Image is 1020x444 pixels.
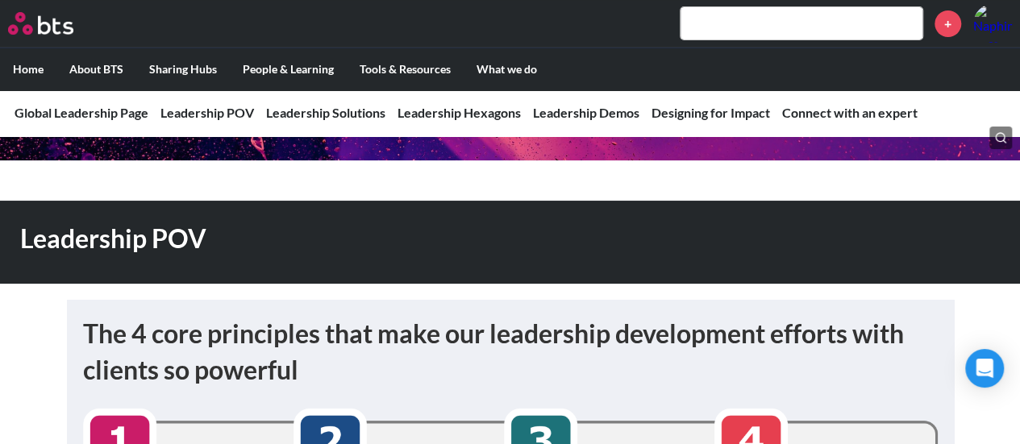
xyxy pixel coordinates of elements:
label: What we do [464,48,550,90]
div: Open Intercom Messenger [965,349,1004,388]
a: Go home [8,12,103,35]
label: Sharing Hubs [136,48,230,90]
a: Leadership POV [160,105,254,120]
a: Connect with an expert [782,105,918,120]
img: Naphinya Rassamitat [973,4,1012,43]
h1: Leadership POV [20,221,706,257]
img: BTS Logo [8,12,73,35]
a: + [935,10,961,37]
a: Leadership Solutions [266,105,385,120]
label: People & Learning [230,48,347,90]
a: Profile [973,4,1012,43]
a: Designing for Impact [652,105,770,120]
label: About BTS [56,48,136,90]
a: Leadership Hexagons [398,105,521,120]
a: Leadership Demos [533,105,639,120]
h1: The 4 core principles that make our leadership development efforts with clients so powerful [83,316,938,388]
label: Tools & Resources [347,48,464,90]
a: Global Leadership Page [15,105,148,120]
